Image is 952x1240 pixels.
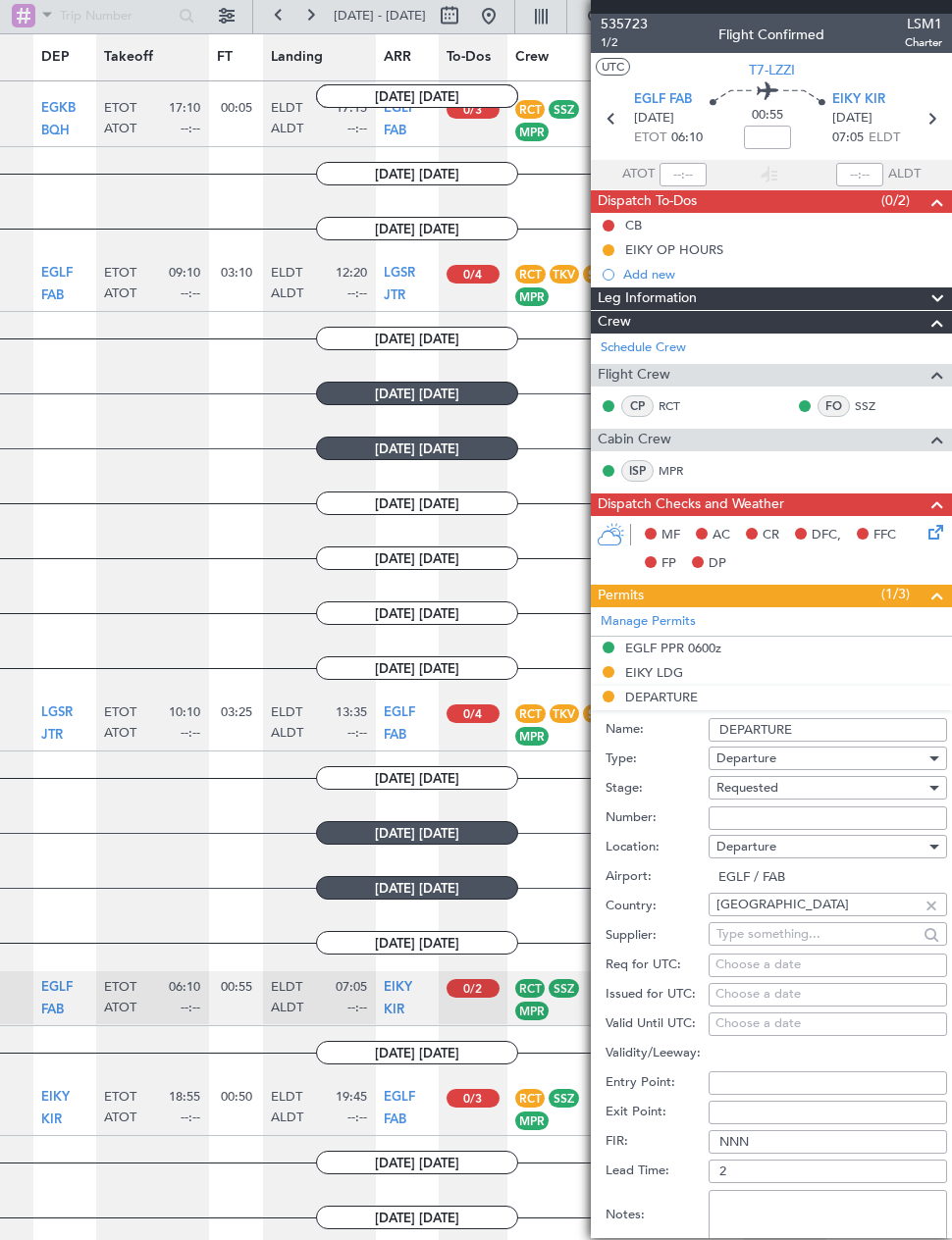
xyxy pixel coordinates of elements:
[181,1110,200,1127] span: --:--
[625,640,721,656] div: EGLF PPR 0600z
[41,1097,70,1110] a: EIKY
[104,285,136,303] span: ATOT
[625,664,683,681] div: EIKY LDG
[384,712,415,725] a: EGLF
[316,1151,518,1174] span: [DATE] [DATE]
[606,897,709,916] label: Country:
[271,285,303,303] span: ALDT
[515,47,549,68] span: Crew
[709,1130,947,1154] input: NNN
[336,1089,367,1107] span: 19:45
[41,1008,64,1021] a: FAB
[905,14,942,34] span: LSM1
[41,734,63,747] a: JTR
[622,165,655,184] span: ATOT
[271,1000,303,1017] span: ALDT
[104,704,136,722] span: ETOT
[606,779,709,799] label: Stage:
[316,1041,518,1064] span: [DATE] [DATE]
[661,554,676,574] span: FP
[384,1008,404,1021] a: KIR
[316,84,518,108] span: [DATE] [DATE]
[104,121,136,138] span: ATOT
[713,526,730,545] span: AC
[660,163,707,186] input: --:--
[104,725,136,743] span: ATOT
[41,125,70,137] span: BQH
[384,1004,404,1016] span: KIR
[873,526,896,545] span: FFC
[316,821,518,845] span: [DATE] [DATE]
[384,981,412,994] span: EIKY
[716,919,918,949] input: Type something...
[336,704,367,722] span: 13:35
[598,364,670,387] span: Flight Crew
[384,289,405,302] span: JTR
[347,1110,367,1127] span: --:--
[634,129,666,148] span: ETOT
[384,125,406,137] span: FAB
[41,1004,64,1016] span: FAB
[271,265,302,283] span: ELDT
[596,58,630,76] button: UTC
[271,47,323,68] span: Landing
[316,327,518,350] span: [DATE] [DATE]
[316,766,518,790] span: [DATE] [DATE]
[606,720,709,740] label: Name:
[271,1110,303,1127] span: ALDT
[271,979,302,997] span: ELDT
[41,981,73,994] span: EGLF
[598,190,697,213] span: Dispatch To-Dos
[271,121,303,138] span: ALDT
[384,267,415,280] span: LGSR
[347,1000,367,1017] span: --:--
[41,1091,70,1104] span: EIKY
[384,1113,406,1126] span: FAB
[881,584,910,604] span: (1/3)
[749,60,795,80] span: T7-LZZI
[384,294,405,307] a: JTR
[606,926,709,946] label: Supplier:
[316,162,518,185] span: [DATE] [DATE]
[169,979,200,997] span: 06:10
[888,165,921,184] span: ALDT
[384,1091,415,1104] span: EGLF
[104,1000,136,1017] span: ATOT
[104,47,153,68] span: Takeoff
[818,395,850,417] div: FO
[905,34,942,51] span: Charter
[384,273,415,285] a: LGSR
[601,34,648,51] span: 1/2
[598,493,784,516] span: Dispatch Checks and Weather
[221,1088,252,1106] span: 00:50
[606,1103,709,1122] label: Exit Point:
[601,14,648,34] span: 535723
[606,985,709,1005] label: Issued for UTC:
[716,838,776,855] span: Departure
[659,462,703,480] a: MPR
[181,285,200,303] span: --:--
[384,729,406,742] span: FAB
[384,706,415,719] span: EGLF
[606,838,709,857] label: Location:
[671,129,703,148] span: 06:10
[715,956,940,975] div: Choose a date
[606,1073,709,1093] label: Entry Point:
[384,1118,406,1131] a: FAB
[621,395,654,417] div: CP
[271,704,302,722] span: ELDT
[316,931,518,955] span: [DATE] [DATE]
[181,1000,200,1017] span: --:--
[763,526,779,545] span: CR
[625,217,642,233] div: CB
[104,979,136,997] span: ETOT
[598,287,697,310] span: Leg Information
[715,1014,940,1034] div: Choose a date
[606,867,709,887] label: Airport:
[752,106,783,126] span: 00:55
[384,987,412,1000] a: EIKY
[621,460,654,482] div: ISP
[221,264,252,282] span: 03:10
[316,546,518,570] span: [DATE] [DATE]
[709,554,726,574] span: DP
